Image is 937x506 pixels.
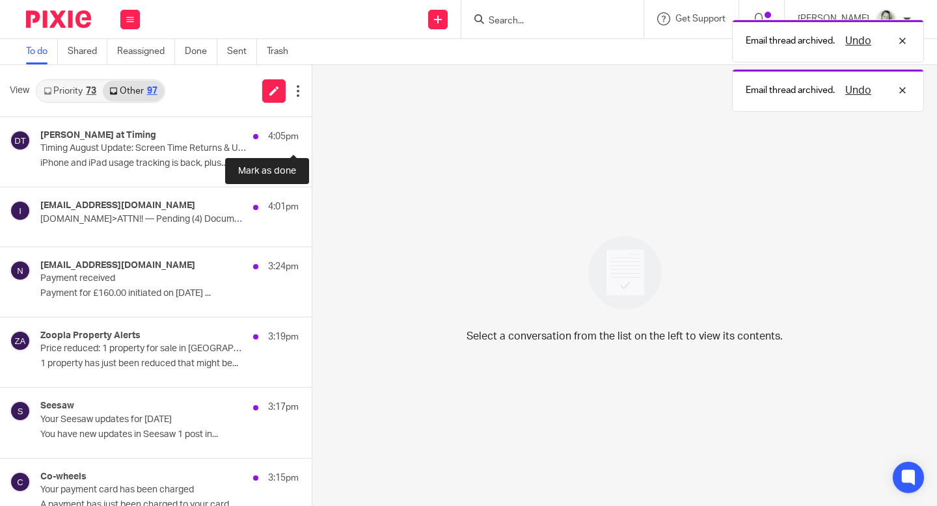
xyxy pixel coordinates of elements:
[40,273,247,284] p: Payment received
[40,429,299,440] p: You have new updates in Seesaw 1 post in...
[10,401,31,421] img: svg%3E
[227,39,257,64] a: Sent
[68,39,107,64] a: Shared
[40,343,247,354] p: Price reduced: 1 property for sale in [GEOGRAPHIC_DATA], Argyll & Bute
[147,87,157,96] div: 97
[876,9,897,30] img: DA590EE6-2184-4DF2-A25D-D99FB904303F_1_201_a.jpeg
[117,39,175,64] a: Reassigned
[841,33,875,49] button: Undo
[40,143,247,154] p: Timing August Update: Screen Time Returns & Understanding Time Theft in Your Business
[841,83,875,98] button: Undo
[746,34,835,47] p: Email thread archived.
[10,130,31,151] img: svg%3E
[268,472,299,485] p: 3:15pm
[40,260,195,271] h4: [EMAIL_ADDRESS][DOMAIN_NAME]
[40,358,299,369] p: 1 property has just been reduced that might be...
[467,328,783,344] p: Select a conversation from the list on the left to view its contents.
[40,200,195,211] h4: [EMAIL_ADDRESS][DOMAIN_NAME]
[746,84,835,97] p: Email thread archived.
[185,39,217,64] a: Done
[267,39,298,64] a: Trash
[40,158,299,169] p: iPhone and iPad usage tracking is back, plus...
[40,130,156,141] h4: [PERSON_NAME] at Timing
[40,485,247,496] p: Your payment card has been charged
[40,288,299,299] p: Payment for £160.00 initiated on [DATE] ...
[10,260,31,281] img: svg%3E
[86,87,96,96] div: 73
[580,228,670,318] img: image
[268,401,299,414] p: 3:17pm
[268,200,299,213] p: 4:01pm
[40,214,247,225] p: [DOMAIN_NAME]>ATTN!! — Pending (4) Document Play Note Transcript.>720e7c75b4ca43ae3571bf4c9ad9cf0...
[268,330,299,343] p: 3:19pm
[103,81,163,101] a: Other97
[10,200,31,221] img: svg%3E
[26,10,91,28] img: Pixie
[40,472,87,483] h4: Co-wheels
[40,414,247,425] p: Your Seesaw updates for [DATE]
[26,39,58,64] a: To do
[10,472,31,492] img: svg%3E
[10,330,31,351] img: svg%3E
[10,84,29,98] span: View
[40,330,141,341] h4: Zoopla Property Alerts
[37,81,103,101] a: Priority73
[268,260,299,273] p: 3:24pm
[40,401,74,412] h4: Seesaw
[268,130,299,143] p: 4:05pm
